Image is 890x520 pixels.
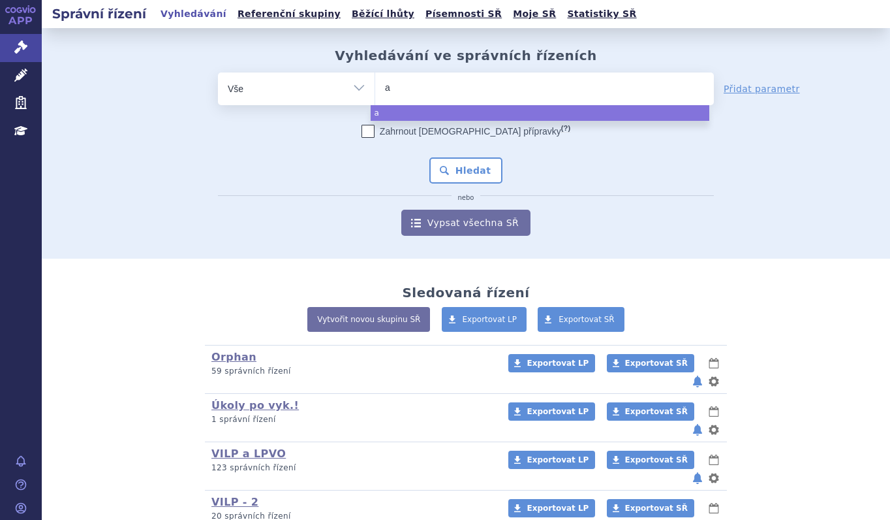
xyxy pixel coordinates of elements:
[707,422,720,438] button: nastavení
[211,366,491,377] p: 59 správních řízení
[707,355,720,371] button: lhůty
[335,48,597,63] h2: Vyhledávání ve správních řízeních
[509,5,560,23] a: Moje SŘ
[211,447,286,460] a: VILP a LPVO
[559,315,615,324] span: Exportovat SŘ
[361,125,570,138] label: Zahrnout [DEMOGRAPHIC_DATA] přípravky
[42,5,157,23] h2: Správní řízení
[211,463,491,474] p: 123 správních řízení
[157,5,230,23] a: Vyhledávání
[527,359,589,368] span: Exportovat LP
[429,157,503,184] button: Hledat
[707,374,720,389] button: nastavení
[625,455,688,464] span: Exportovat SŘ
[607,499,694,517] a: Exportovat SŘ
[442,307,527,332] a: Exportovat LP
[508,499,595,517] a: Exportovat LP
[307,307,430,332] a: Vytvořit novou skupinu SŘ
[707,500,720,516] button: lhůty
[707,470,720,486] button: nastavení
[607,402,694,421] a: Exportovat SŘ
[211,351,256,363] a: Orphan
[463,315,517,324] span: Exportovat LP
[211,414,491,425] p: 1 správní řízení
[538,307,624,332] a: Exportovat SŘ
[724,82,800,95] a: Přidat parametr
[607,354,694,372] a: Exportovat SŘ
[707,404,720,419] button: lhůty
[527,455,589,464] span: Exportovat LP
[508,402,595,421] a: Exportovat LP
[508,354,595,372] a: Exportovat LP
[625,359,688,368] span: Exportovat SŘ
[607,451,694,469] a: Exportovat SŘ
[211,399,299,412] a: Úkoly po vyk.!
[527,504,589,513] span: Exportovat LP
[508,451,595,469] a: Exportovat LP
[691,422,704,438] button: notifikace
[211,496,258,508] a: VILP - 2
[371,105,709,121] li: a
[348,5,418,23] a: Běžící lhůty
[401,210,530,236] a: Vypsat všechna SŘ
[625,504,688,513] span: Exportovat SŘ
[402,285,529,301] h2: Sledovaná řízení
[707,452,720,468] button: lhůty
[234,5,345,23] a: Referenční skupiny
[527,407,589,416] span: Exportovat LP
[561,124,570,133] abbr: (?)
[563,5,640,23] a: Statistiky SŘ
[691,374,704,389] button: notifikace
[625,407,688,416] span: Exportovat SŘ
[422,5,506,23] a: Písemnosti SŘ
[452,194,481,202] i: nebo
[691,470,704,486] button: notifikace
